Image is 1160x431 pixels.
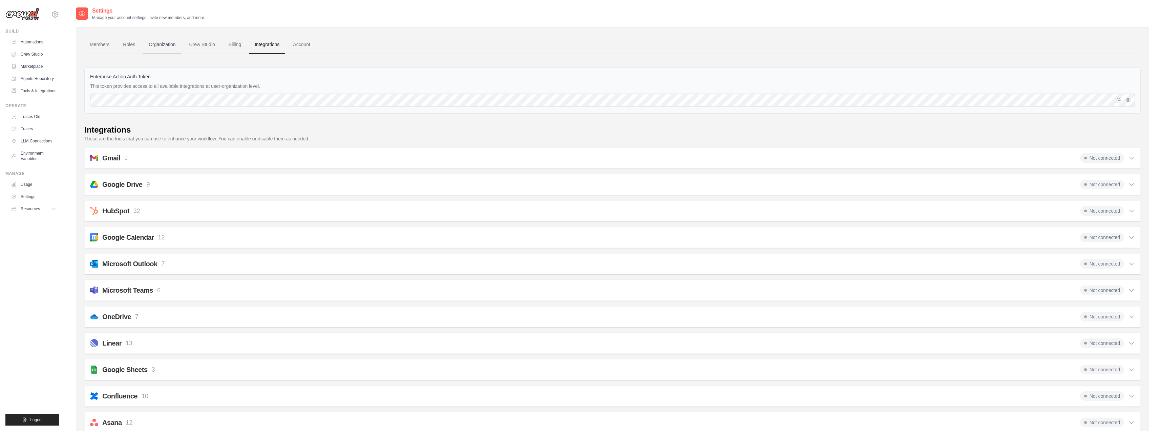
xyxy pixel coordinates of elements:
p: 12 [126,418,133,427]
p: 32 [133,207,140,216]
a: Agents Repository [8,73,59,84]
a: Crew Studio [184,36,220,54]
a: Tools & Integrations [8,85,59,96]
p: 13 [126,339,132,348]
a: Roles [118,36,141,54]
a: Traces Old [8,111,59,122]
a: LLM Connections [8,136,59,146]
div: Manage [5,171,59,176]
p: 7 [135,312,139,321]
p: 12 [158,233,165,242]
span: Not connected [1080,286,1124,295]
img: Logo [5,8,39,21]
img: gmail.svg [90,154,98,162]
button: Resources [8,203,59,214]
a: Billing [223,36,247,54]
h2: Gmail [102,153,120,163]
p: 9 [124,154,128,163]
a: Traces [8,123,59,134]
a: Account [288,36,316,54]
span: Resources [21,206,40,212]
img: linear.svg [90,339,98,347]
a: Crew Studio [8,49,59,60]
h2: Microsoft Outlook [102,259,157,269]
div: Integrations [84,124,131,135]
h2: Linear [102,338,122,348]
p: This token provides access to all available integrations at user-organization level. [90,83,1135,90]
span: Logout [30,417,43,423]
span: Not connected [1080,365,1124,374]
img: onedrive.svg [90,313,98,321]
h2: Google Drive [102,180,142,189]
a: Members [84,36,115,54]
h2: HubSpot [102,206,129,216]
p: 9 [146,180,150,189]
img: hubspot.svg [90,207,98,215]
p: Manage your account settings, invite new members, and more. [92,15,205,20]
img: googledrive.svg [90,180,98,189]
span: Not connected [1080,180,1124,189]
span: Not connected [1080,312,1124,321]
a: Usage [8,179,59,190]
p: 10 [142,392,148,401]
img: googlesheets.svg [90,366,98,374]
img: googleCalendar.svg [90,233,98,241]
p: 7 [162,259,165,269]
span: Not connected [1080,206,1124,216]
img: asana.svg [90,418,98,427]
h2: Asana [102,418,122,427]
h2: OneDrive [102,312,131,321]
span: Not connected [1080,418,1124,427]
img: confluence.svg [90,392,98,400]
span: Not connected [1080,338,1124,348]
p: 3 [152,365,155,374]
a: Integrations [249,36,285,54]
span: Not connected [1080,153,1124,163]
h2: Settings [92,7,205,15]
div: Build [5,28,59,34]
span: Not connected [1080,233,1124,242]
h2: Google Sheets [102,365,148,374]
p: These are the tools that you can use to enhance your workflow. You can enable or disable them as ... [84,135,1141,142]
a: Settings [8,191,59,202]
a: Automations [8,37,59,47]
a: Marketplace [8,61,59,72]
img: outlook.svg [90,260,98,268]
span: Not connected [1080,259,1124,269]
h2: Google Calendar [102,233,154,242]
h2: Confluence [102,391,138,401]
span: Not connected [1080,391,1124,401]
h2: Microsoft Teams [102,286,153,295]
label: Enterprise Action Auth Token [90,73,1135,80]
div: Operate [5,103,59,109]
p: 6 [157,286,161,295]
a: Organization [143,36,181,54]
a: Environment Variables [8,148,59,164]
button: Logout [5,414,59,426]
img: microsoftTeams.svg [90,286,98,294]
